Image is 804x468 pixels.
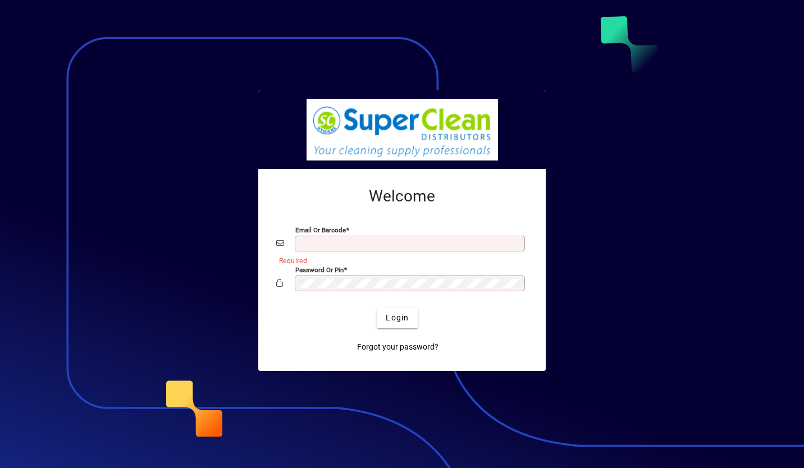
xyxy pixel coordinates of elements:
a: Forgot your password? [353,337,443,357]
mat-label: Email or Barcode [295,226,346,233]
span: Login [386,312,409,324]
mat-error: Required [279,254,519,266]
mat-label: Password or Pin [295,265,344,273]
h2: Welcome [276,187,528,206]
button: Login [377,308,418,328]
span: Forgot your password? [357,341,438,353]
